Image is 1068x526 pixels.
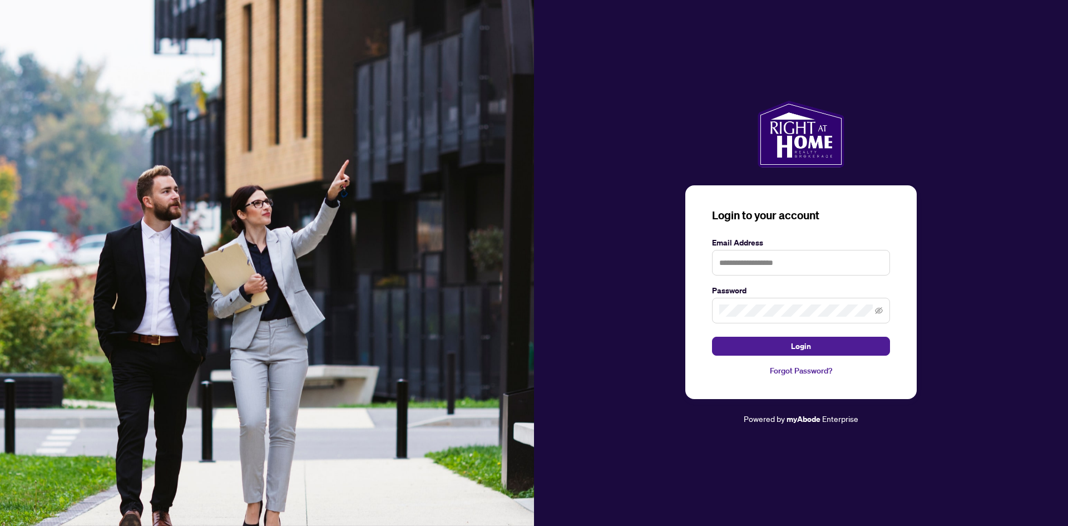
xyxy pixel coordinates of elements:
a: Forgot Password? [712,365,890,377]
span: Enterprise [822,414,858,424]
span: Powered by [744,414,785,424]
button: Login [712,337,890,356]
h3: Login to your account [712,208,890,223]
span: Login [791,337,811,355]
a: myAbode [787,413,820,425]
img: ma-logo [758,101,844,168]
label: Password [712,284,890,297]
span: eye-invisible [875,307,883,314]
label: Email Address [712,237,890,249]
